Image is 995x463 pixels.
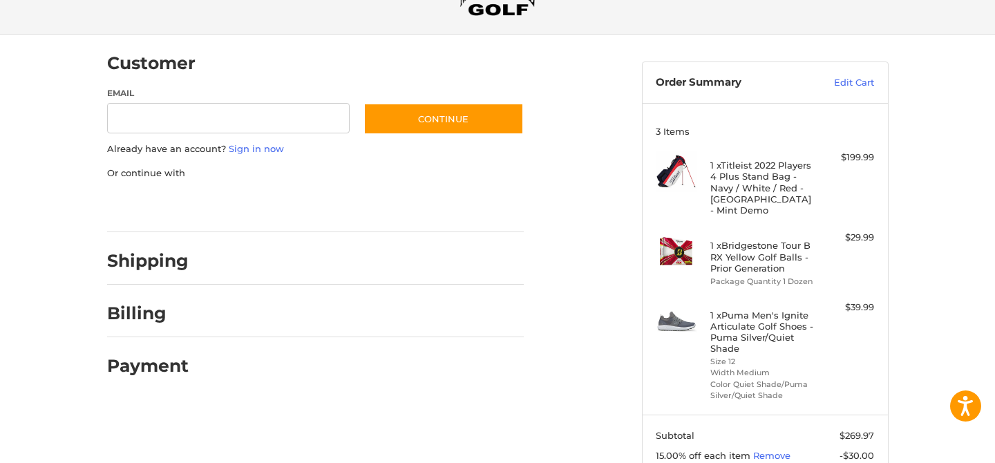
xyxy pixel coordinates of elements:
[710,276,816,287] li: Package Quantity 1 Dozen
[710,240,816,274] h4: 1 x Bridgestone Tour B RX Yellow Golf Balls - Prior Generation
[107,250,189,272] h2: Shipping
[710,160,816,216] h4: 1 x Titleist 2022 Players 4 Plus Stand Bag - Navy / White / Red - [GEOGRAPHIC_DATA] - Mint Demo
[107,303,188,324] h2: Billing
[107,355,189,377] h2: Payment
[229,143,284,154] a: Sign in now
[819,231,874,245] div: $29.99
[710,379,816,401] li: Color Quiet Shade/Puma Silver/Quiet Shade
[337,193,440,218] iframe: PayPal-venmo
[840,430,874,441] span: $269.97
[710,356,816,368] li: Size 12
[840,450,874,461] span: -$30.00
[656,126,874,137] h3: 3 Items
[710,310,816,355] h4: 1 x Puma Men's Ignite Articulate Golf Shoes - Puma Silver/Quiet Shade
[220,193,323,218] iframe: PayPal-paylater
[107,87,350,100] label: Email
[656,76,804,90] h3: Order Summary
[656,430,694,441] span: Subtotal
[804,76,874,90] a: Edit Cart
[363,103,524,135] button: Continue
[656,450,753,461] span: 15.00% off each item
[819,151,874,164] div: $199.99
[819,301,874,314] div: $39.99
[107,142,524,156] p: Already have an account?
[710,367,816,379] li: Width Medium
[107,167,524,180] p: Or continue with
[102,193,206,218] iframe: PayPal-paypal
[753,450,790,461] a: Remove
[107,53,196,74] h2: Customer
